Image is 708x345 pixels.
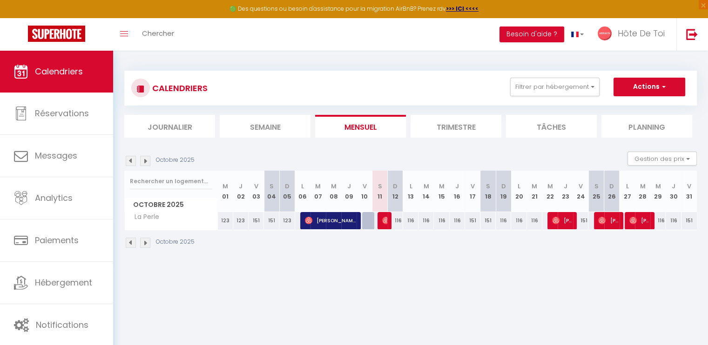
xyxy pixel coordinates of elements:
[135,18,181,51] a: Chercher
[672,182,675,191] abbr: J
[434,212,449,229] div: 116
[434,171,449,212] th: 15
[465,171,480,212] th: 17
[450,171,465,212] th: 16
[125,198,217,212] span: Octobre 2025
[341,171,357,212] th: 09
[627,152,697,166] button: Gestion des prix
[446,5,479,13] a: >>> ICI <<<<
[542,171,558,212] th: 22
[465,212,480,229] div: 151
[393,182,398,191] abbr: D
[233,171,249,212] th: 02
[527,171,542,212] th: 21
[301,182,304,191] abbr: L
[681,212,697,229] div: 151
[558,171,573,212] th: 23
[614,78,685,96] button: Actions
[455,182,459,191] abbr: J
[573,212,588,229] div: 151
[579,182,583,191] abbr: V
[666,171,681,212] th: 30
[598,212,619,229] span: [PERSON_NAME]
[388,171,403,212] th: 12
[28,26,85,42] img: Super Booking
[501,182,506,191] abbr: D
[156,238,195,246] p: Octobre 2025
[496,171,511,212] th: 19
[411,115,501,138] li: Trimestre
[36,319,88,331] span: Notifications
[326,171,341,212] th: 08
[331,182,337,191] abbr: M
[254,182,258,191] abbr: V
[686,28,698,40] img: logout
[233,212,249,229] div: 123
[424,182,429,191] abbr: M
[372,171,388,212] th: 11
[315,182,321,191] abbr: M
[552,212,573,229] span: [PERSON_NAME]
[156,156,195,165] p: Octobre 2025
[532,182,537,191] abbr: M
[218,171,233,212] th: 01
[499,27,564,42] button: Besoin d'aide ?
[620,171,635,212] th: 27
[264,212,279,229] div: 151
[650,171,666,212] th: 29
[629,212,650,229] span: [PERSON_NAME]
[315,115,406,138] li: Mensuel
[35,277,92,288] span: Hébergement
[450,212,465,229] div: 116
[130,173,212,190] input: Rechercher un logement...
[223,182,228,191] abbr: M
[573,171,588,212] th: 24
[270,182,274,191] abbr: S
[249,171,264,212] th: 03
[635,171,650,212] th: 28
[591,18,676,51] a: ... Hôte De Toi
[518,182,520,191] abbr: L
[35,66,83,77] span: Calendriers
[378,182,382,191] abbr: S
[511,171,526,212] th: 20
[650,212,666,229] div: 116
[357,171,372,212] th: 10
[471,182,475,191] abbr: V
[35,107,89,119] span: Réservations
[239,182,243,191] abbr: J
[295,171,310,212] th: 06
[510,78,600,96] button: Filtrer par hébergement
[598,27,612,40] img: ...
[35,192,73,204] span: Analytics
[264,171,279,212] th: 04
[564,182,567,191] abbr: J
[220,115,310,138] li: Semaine
[410,182,412,191] abbr: L
[687,182,691,191] abbr: V
[640,182,646,191] abbr: M
[35,234,79,246] span: Paiements
[604,171,620,212] th: 26
[588,171,604,212] th: 25
[126,212,162,222] span: La Perle
[527,212,542,229] div: 116
[403,171,418,212] th: 13
[347,182,351,191] abbr: J
[249,212,264,229] div: 151
[609,182,614,191] abbr: D
[601,115,692,138] li: Planning
[388,212,403,229] div: 116
[418,171,434,212] th: 14
[382,212,387,229] span: [PERSON_NAME]
[35,150,77,161] span: Messages
[218,212,233,229] div: 123
[547,182,553,191] abbr: M
[666,212,681,229] div: 116
[511,212,526,229] div: 116
[305,212,356,229] span: [PERSON_NAME]
[594,182,598,191] abbr: S
[486,182,490,191] abbr: S
[618,27,665,39] span: Hôte De Toi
